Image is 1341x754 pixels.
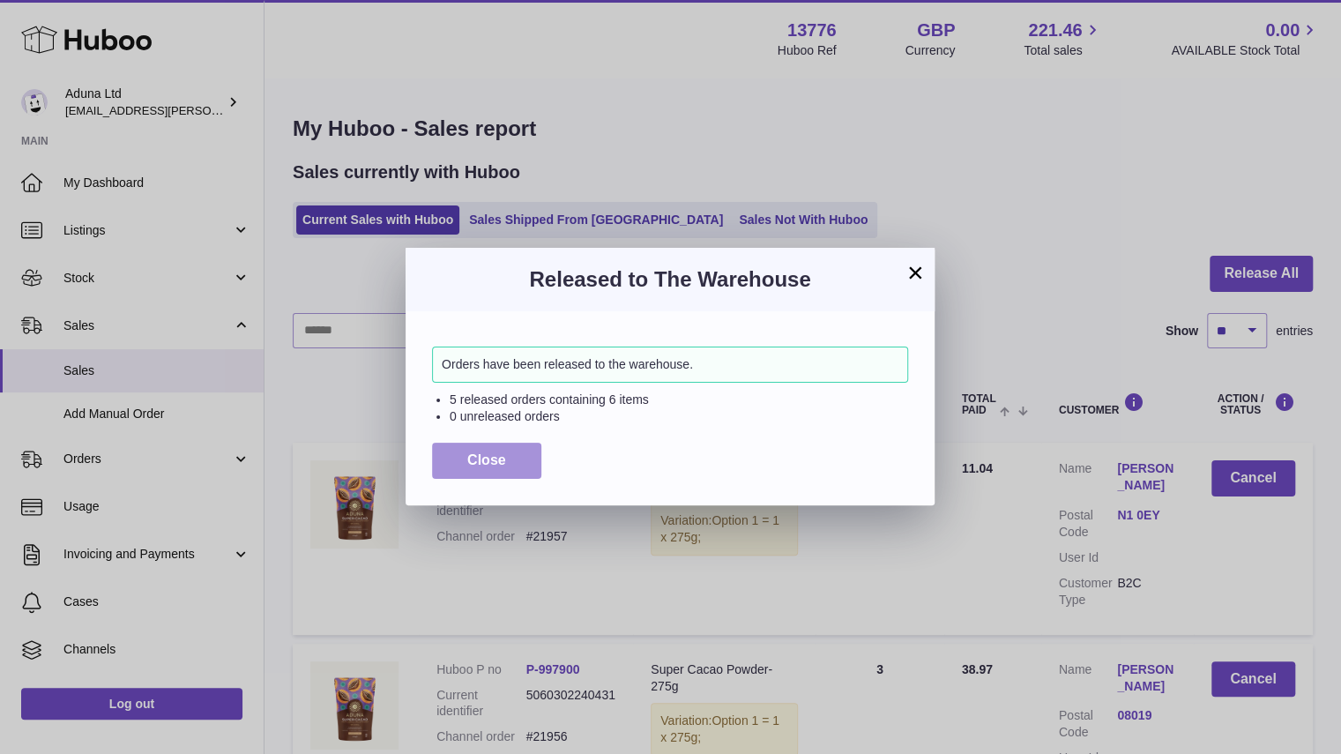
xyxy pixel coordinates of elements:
button: Close [432,443,541,479]
button: × [905,262,926,283]
li: 5 released orders containing 6 items [450,392,908,408]
div: Orders have been released to the warehouse. [432,347,908,383]
h3: Released to The Warehouse [432,265,908,294]
span: Close [467,452,506,467]
li: 0 unreleased orders [450,408,908,425]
